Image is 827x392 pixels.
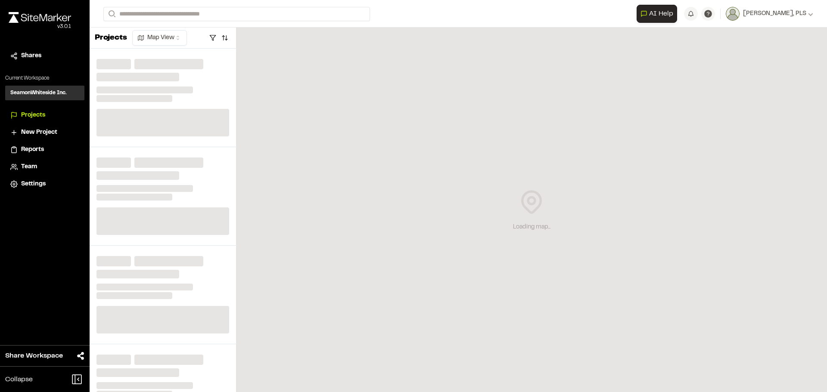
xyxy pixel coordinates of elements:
span: [PERSON_NAME], PLS [743,9,806,19]
img: rebrand.png [9,12,71,23]
a: Projects [10,111,79,120]
p: Projects [95,32,127,44]
a: Reports [10,145,79,154]
span: Share Workspace [5,351,63,361]
button: Open AI Assistant [637,5,677,23]
span: New Project [21,128,57,137]
div: Loading map... [513,222,550,232]
img: User [726,7,740,21]
span: Projects [21,111,45,120]
span: Team [21,162,37,172]
h3: SeamonWhiteside Inc. [10,89,67,97]
a: New Project [10,128,79,137]
a: Settings [10,179,79,189]
span: AI Help [649,9,673,19]
span: Settings [21,179,46,189]
button: [PERSON_NAME], PLS [726,7,813,21]
div: Open AI Assistant [637,5,681,23]
a: Shares [10,51,79,61]
span: Collapse [5,374,33,385]
p: Current Workspace [5,74,84,82]
a: Team [10,162,79,172]
span: Shares [21,51,41,61]
button: Search [103,7,119,21]
div: Oh geez...please don't... [9,23,71,31]
span: Reports [21,145,44,154]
